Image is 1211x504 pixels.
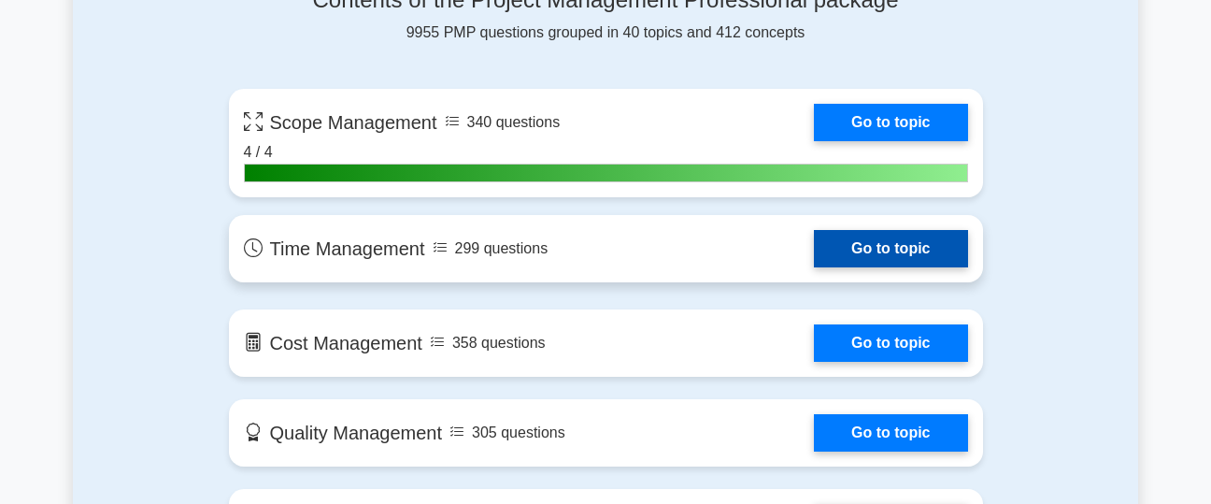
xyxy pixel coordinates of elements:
a: Go to topic [814,324,967,362]
a: Go to topic [814,104,967,141]
a: Go to topic [814,230,967,267]
a: Go to topic [814,414,967,452]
